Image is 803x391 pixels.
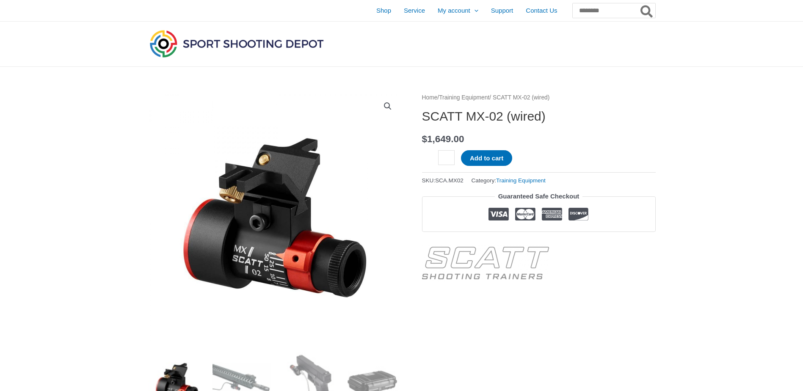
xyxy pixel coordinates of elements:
button: Search [639,3,655,18]
span: SKU: [422,175,464,186]
legend: Guaranteed Safe Checkout [495,190,583,202]
h1: SCATT MX-02 (wired) [422,109,656,124]
a: Home [422,94,438,101]
span: SCA.MX02 [435,177,464,184]
img: Sport Shooting Depot [148,28,326,59]
a: SCATT [422,245,549,282]
bdi: 1,649.00 [422,134,464,144]
button: Add to cart [461,150,512,166]
span: Category: [472,175,546,186]
input: Product quantity [438,150,455,165]
nav: Breadcrumb [422,92,656,103]
a: View full-screen image gallery [380,99,395,114]
a: Training Equipment [496,177,546,184]
img: SCATT MX-02 (wired) [148,92,402,346]
a: Training Equipment [439,94,489,101]
span: $ [422,134,428,144]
